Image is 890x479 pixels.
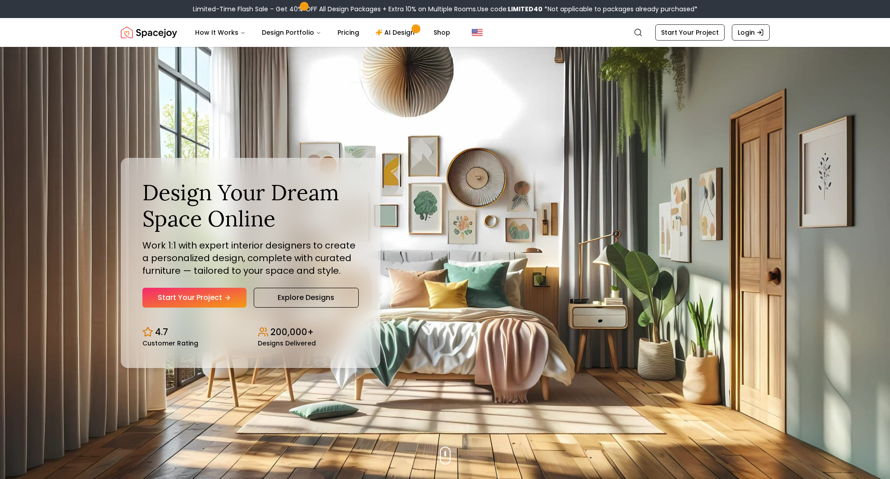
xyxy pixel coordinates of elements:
[368,23,424,41] a: AI Design
[255,23,329,41] button: Design Portfolio
[270,326,314,338] p: 200,000+
[543,5,698,14] span: *Not applicable to packages already purchased*
[193,5,698,14] div: Limited-Time Flash Sale – Get 40% OFF All Design Packages + Extra 10% on Multiple Rooms.
[732,24,770,41] a: Login
[330,23,366,41] a: Pricing
[142,239,359,277] p: Work 1:1 with expert interior designers to create a personalized design, complete with curated fu...
[142,340,198,346] small: Customer Rating
[155,326,168,338] p: 4.7
[121,23,177,41] a: Spacejoy
[508,5,543,14] b: LIMITED40
[655,24,725,41] a: Start Your Project
[142,288,246,308] a: Start Your Project
[188,23,457,41] nav: Main
[121,23,177,41] img: Spacejoy Logo
[426,23,457,41] a: Shop
[472,27,483,38] img: United States
[188,23,253,41] button: How It Works
[258,340,316,346] small: Designs Delivered
[121,18,770,47] nav: Global
[254,288,359,308] a: Explore Designs
[142,180,359,231] h1: Design Your Dream Space Online
[142,318,359,346] div: Design stats
[477,5,543,14] span: Use code:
